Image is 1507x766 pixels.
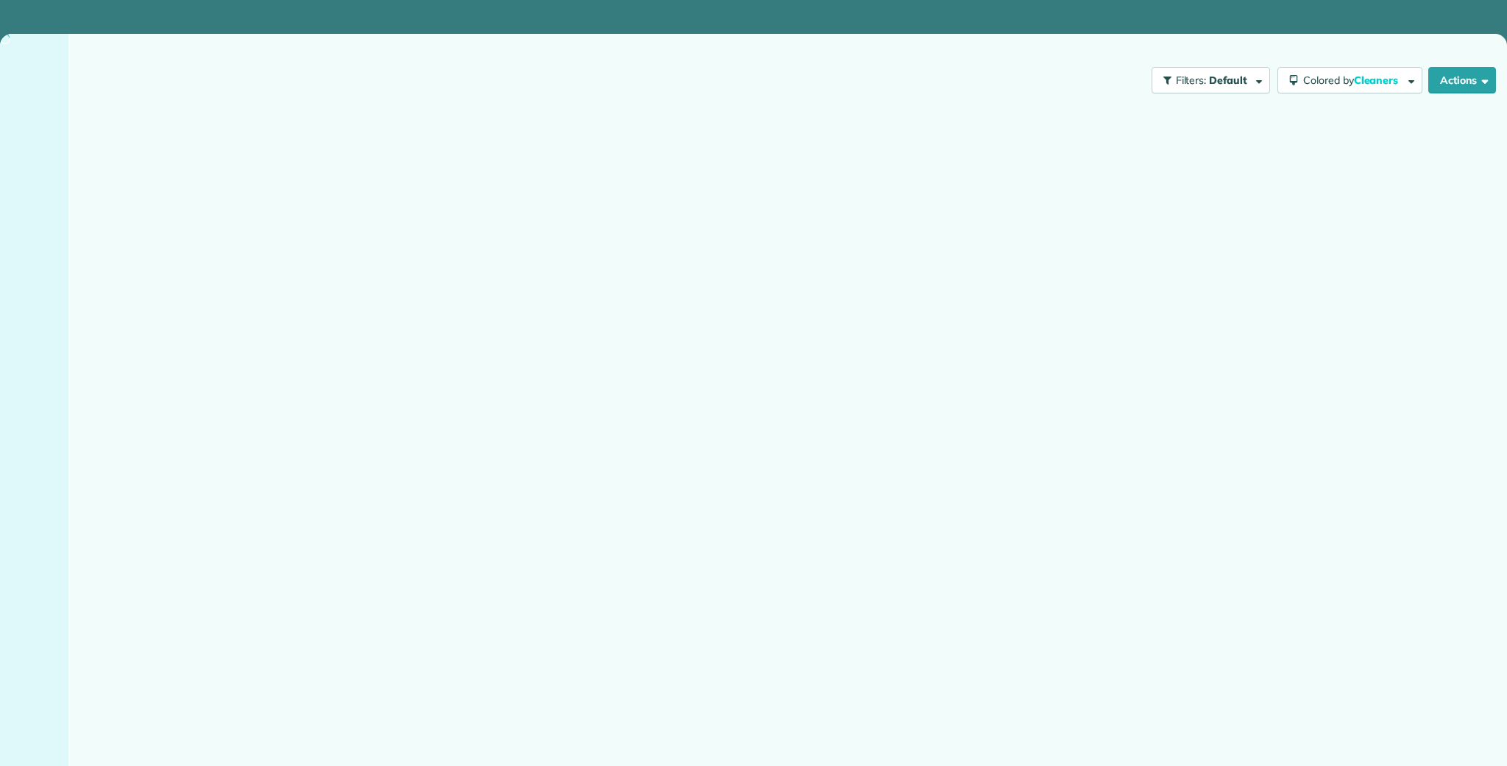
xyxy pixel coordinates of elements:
[1144,67,1270,93] a: Filters: Default
[1176,74,1207,87] span: Filters:
[1277,67,1422,93] button: Colored byCleaners
[1303,74,1403,87] span: Colored by
[1152,67,1270,93] button: Filters: Default
[1209,74,1248,87] span: Default
[1428,67,1496,93] button: Actions
[1354,74,1401,87] span: Cleaners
